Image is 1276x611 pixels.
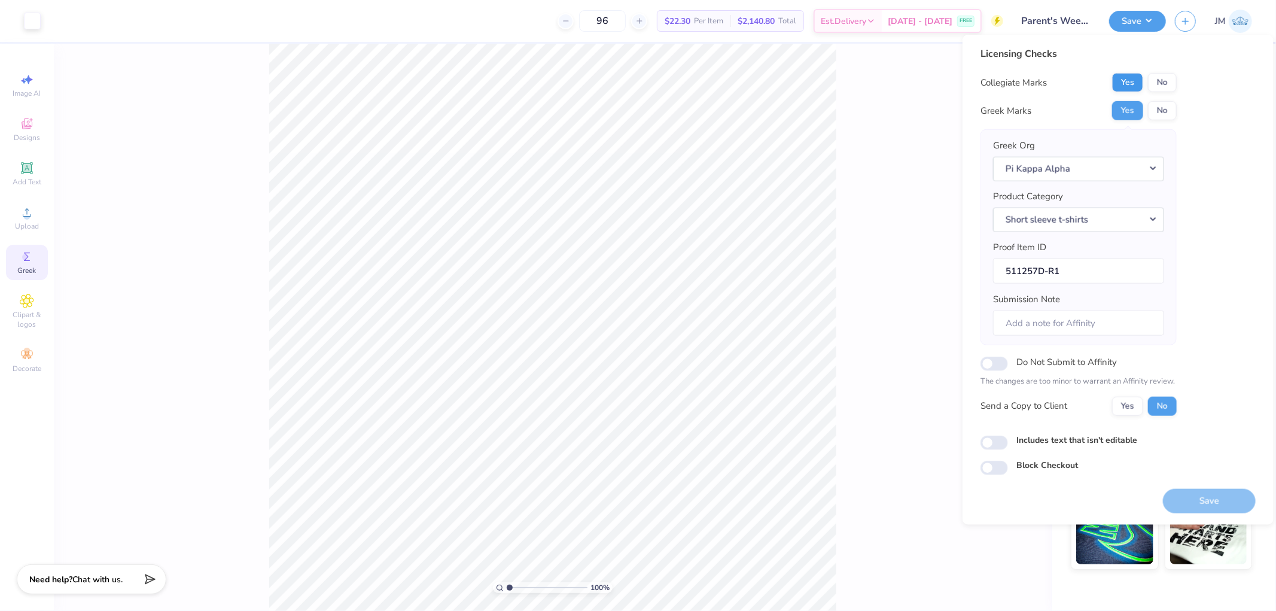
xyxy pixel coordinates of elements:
span: $2,140.80 [738,15,775,28]
input: Add a note for Affinity [993,310,1164,336]
span: JM [1215,14,1226,28]
span: Upload [15,221,39,231]
span: Image AI [13,89,41,98]
input: – – [579,10,626,32]
button: No [1148,396,1177,415]
input: Untitled Design [1012,9,1100,33]
label: Submission Note [993,293,1060,306]
span: Total [778,15,796,28]
div: Licensing Checks [980,47,1177,61]
div: Greek Marks [980,104,1031,118]
span: Per Item [694,15,723,28]
img: Water based Ink [1170,504,1247,564]
span: Add Text [13,177,41,187]
button: Yes [1112,73,1143,92]
label: Greek Org [993,139,1035,153]
button: Yes [1112,396,1143,415]
span: $22.30 [665,15,690,28]
button: Pi Kappa Alpha [993,156,1164,181]
span: [DATE] - [DATE] [888,15,952,28]
span: Decorate [13,364,41,373]
div: Collegiate Marks [980,76,1047,90]
img: Joshua Macky Gaerlan [1229,10,1252,33]
button: No [1148,73,1177,92]
label: Block Checkout [1016,459,1078,472]
label: Proof Item ID [993,241,1046,254]
span: Designs [14,133,40,142]
img: Glow in the Dark Ink [1076,504,1153,564]
button: Save [1109,11,1166,32]
button: Yes [1112,101,1143,120]
span: Est. Delivery [821,15,866,28]
span: Greek [18,266,36,275]
button: Short sleeve t-shirts [993,207,1164,232]
strong: Need help? [29,574,72,585]
span: Chat with us. [72,574,123,585]
button: No [1148,101,1177,120]
label: Do Not Submit to Affinity [1016,354,1117,370]
a: JM [1215,10,1252,33]
span: Clipart & logos [6,310,48,329]
label: Includes text that isn't editable [1016,433,1137,446]
p: The changes are too minor to warrant an Affinity review. [980,376,1177,388]
label: Product Category [993,190,1063,203]
div: Send a Copy to Client [980,399,1067,413]
span: FREE [960,17,972,25]
span: 100 % [590,582,610,593]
